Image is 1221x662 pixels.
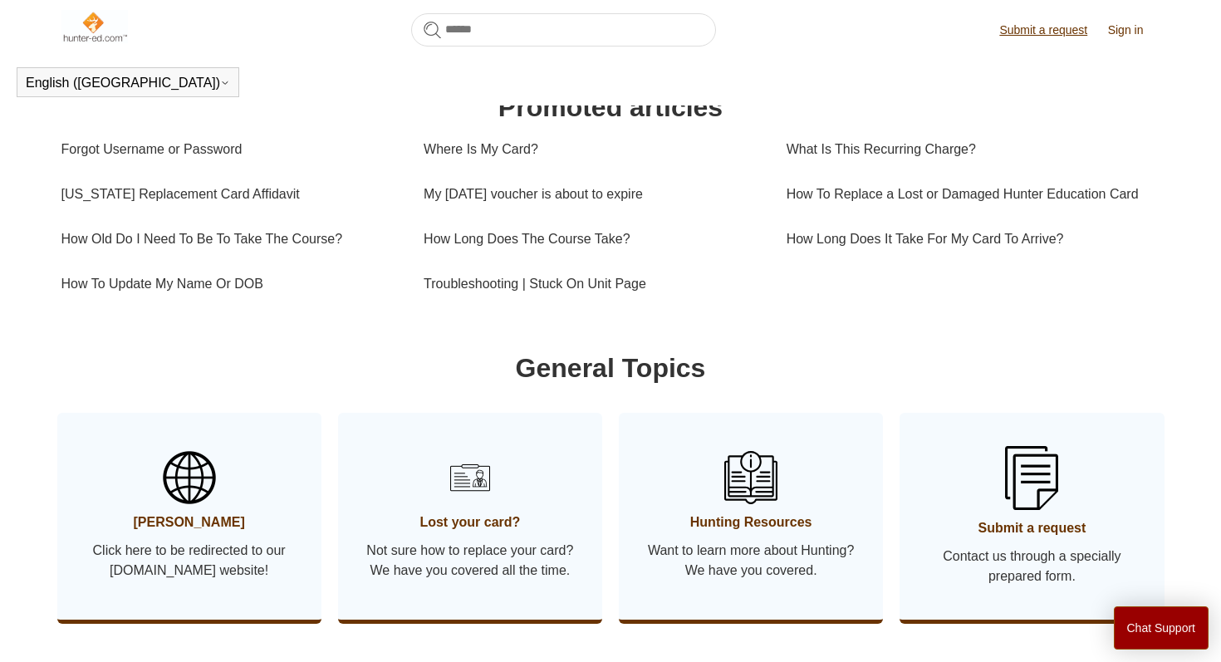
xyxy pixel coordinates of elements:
[999,22,1104,39] a: Submit a request
[787,172,1150,217] a: How To Replace a Lost or Damaged Hunter Education Card
[363,512,577,532] span: Lost your card?
[644,541,858,581] span: Want to learn more about Hunting? We have you covered.
[338,413,602,620] a: Lost your card? Not sure how to replace your card? We have you covered all the time.
[424,217,762,262] a: How Long Does The Course Take?
[924,518,1139,538] span: Submit a request
[644,512,858,532] span: Hunting Resources
[1108,22,1160,39] a: Sign in
[424,262,762,306] a: Troubleshooting | Stuck On Unit Page
[57,413,321,620] a: [PERSON_NAME] Click here to be redirected to our [DOMAIN_NAME] website!
[163,451,216,504] img: 01HZPCYSBW5AHTQ31RY2D2VRJS
[924,547,1139,586] span: Contact us through a specially prepared form.
[61,127,400,172] a: Forgot Username or Password
[1114,606,1209,650] button: Chat Support
[787,217,1150,262] a: How Long Does It Take For My Card To Arrive?
[61,87,1160,127] h1: Promoted articles
[61,10,129,43] img: Hunter-Ed Help Center home page
[82,512,297,532] span: [PERSON_NAME]
[444,451,497,504] img: 01HZPCYSH6ZB6VTWVB6HCD0F6B
[82,541,297,581] span: Click here to be redirected to our [DOMAIN_NAME] website!
[26,76,230,91] button: English ([GEOGRAPHIC_DATA])
[1005,446,1058,510] img: 01HZPCYSSKB2GCFG1V3YA1JVB9
[787,127,1150,172] a: What Is This Recurring Charge?
[61,348,1160,388] h1: General Topics
[619,413,883,620] a: Hunting Resources Want to learn more about Hunting? We have you covered.
[61,217,400,262] a: How Old Do I Need To Be To Take The Course?
[411,13,716,47] input: Search
[363,541,577,581] span: Not sure how to replace your card? We have you covered all the time.
[61,172,400,217] a: [US_STATE] Replacement Card Affidavit
[724,451,777,504] img: 01HZPCYSN9AJKKHAEXNV8VQ106
[424,127,762,172] a: Where Is My Card?
[61,262,400,306] a: How To Update My Name Or DOB
[900,413,1164,620] a: Submit a request Contact us through a specially prepared form.
[424,172,762,217] a: My [DATE] voucher is about to expire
